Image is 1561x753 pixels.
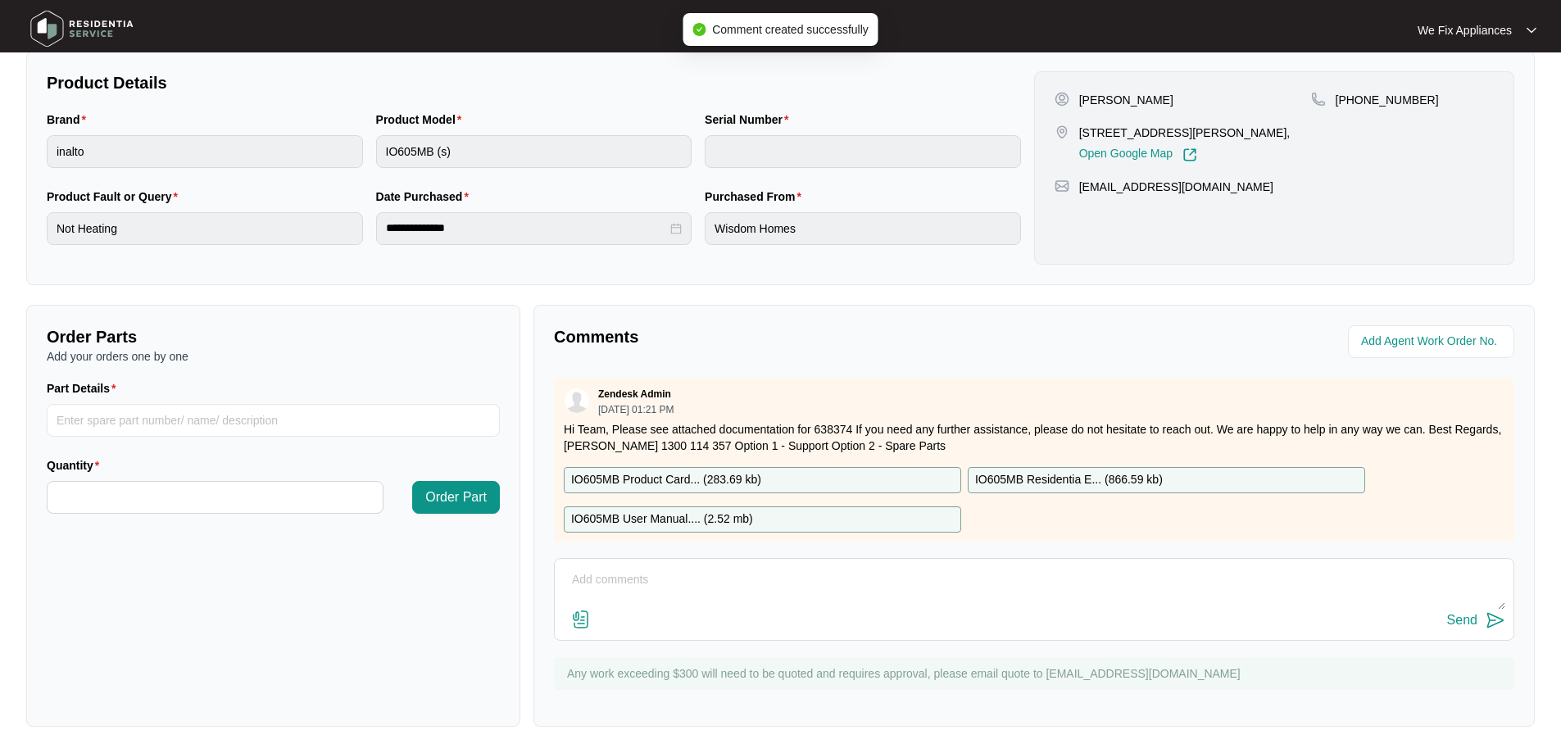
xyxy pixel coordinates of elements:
p: We Fix Appliances [1418,22,1512,39]
button: Order Part [412,481,500,514]
img: file-attachment-doc.svg [571,610,591,629]
input: Brand [47,135,363,168]
label: Brand [47,111,93,128]
div: Send [1447,613,1477,628]
img: map-pin [1311,92,1326,107]
button: Send [1447,610,1505,632]
p: Zendesk Admin [598,388,671,401]
input: Date Purchased [386,220,668,237]
span: Order Part [425,488,487,507]
p: [DATE] 01:21 PM [598,405,674,415]
input: Serial Number [705,135,1021,168]
input: Purchased From [705,212,1021,245]
label: Serial Number [705,111,795,128]
label: Product Fault or Query [47,188,184,205]
input: Product Model [376,135,692,168]
img: user-pin [1055,92,1069,107]
input: Quantity [48,482,383,513]
span: check-circle [692,23,706,36]
input: Product Fault or Query [47,212,363,245]
p: [STREET_ADDRESS][PERSON_NAME], [1079,125,1291,141]
p: Hi Team, Please see attached documentation for 638374 If you need any further assistance, please ... [564,421,1504,454]
p: Comments [554,325,1023,348]
p: [PHONE_NUMBER] [1336,92,1439,108]
label: Purchased From [705,188,808,205]
label: Date Purchased [376,188,475,205]
a: Open Google Map [1079,147,1197,162]
p: Any work exceeding $300 will need to be quoted and requires approval, please email quote to [EMAI... [567,665,1506,682]
p: IO605MB Product Card... ( 283.69 kb ) [571,471,761,489]
p: IO605MB Residentia E... ( 866.59 kb ) [975,471,1163,489]
label: Product Model [376,111,469,128]
span: Comment created successfully [712,23,869,36]
p: [EMAIL_ADDRESS][DOMAIN_NAME] [1079,179,1273,195]
label: Part Details [47,380,123,397]
img: send-icon.svg [1486,610,1505,630]
img: map-pin [1055,179,1069,193]
p: Order Parts [47,325,500,348]
p: IO605MB User Manual.... ( 2.52 mb ) [571,510,753,528]
img: map-pin [1055,125,1069,139]
input: Add Agent Work Order No. [1361,332,1504,352]
p: [PERSON_NAME] [1079,92,1173,108]
p: Product Details [47,71,1021,94]
label: Quantity [47,457,106,474]
img: residentia service logo [25,4,139,53]
img: Link-External [1182,147,1197,162]
p: Add your orders one by one [47,348,500,365]
img: dropdown arrow [1527,26,1536,34]
img: user.svg [565,388,589,413]
input: Part Details [47,404,500,437]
